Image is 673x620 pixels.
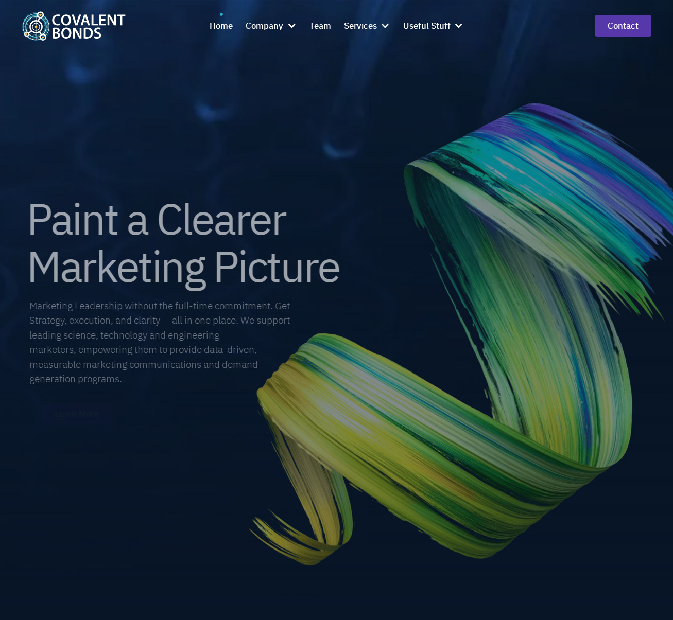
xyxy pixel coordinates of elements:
[26,195,339,290] h1: Paint a Clearer Marketing Picture
[29,298,292,386] div: Marketing Leadership without the full-time commitment. Get Strategy, execution, and clarity — all...
[595,15,651,37] a: contact
[210,13,233,39] a: Home
[42,403,111,425] a: Learn More
[210,19,233,33] div: Home
[22,11,126,41] img: Covalent Bonds White / Teal Logo
[344,13,390,39] div: Services
[403,19,451,33] div: Useful Stuff
[403,13,463,39] div: Useful Stuff
[309,13,331,39] a: Team
[246,13,296,39] div: Company
[309,19,331,33] div: Team
[344,19,377,33] div: Services
[246,19,283,33] div: Company
[22,11,126,41] a: home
